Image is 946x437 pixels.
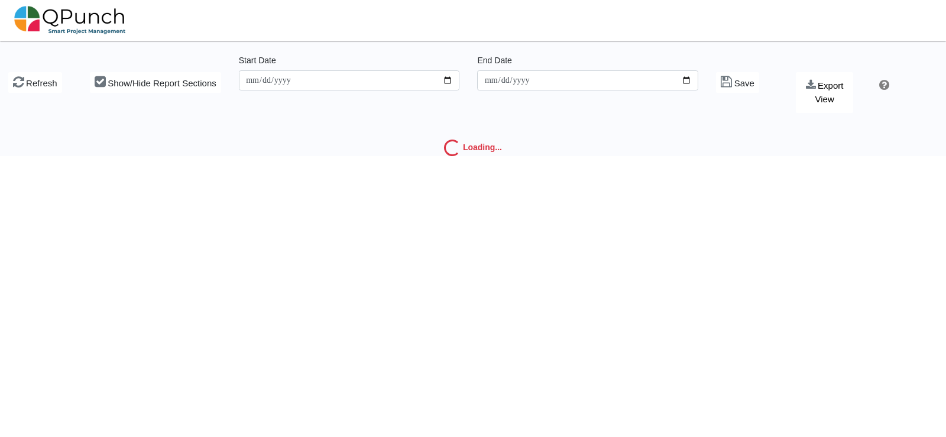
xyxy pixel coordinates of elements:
button: Save [716,72,759,93]
span: Refresh [26,78,57,88]
button: Refresh [8,72,62,93]
img: qpunch-sp.fa6292f.png [14,2,126,38]
button: Export View [796,72,854,113]
button: Show/Hide Report Sections [90,72,221,93]
span: Show/Hide Report Sections [108,78,216,88]
span: Save [734,78,754,88]
legend: End Date [477,54,698,70]
legend: Start Date [239,54,460,70]
strong: Loading... [463,143,502,152]
a: Help [875,82,889,91]
span: Export View [815,80,843,104]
